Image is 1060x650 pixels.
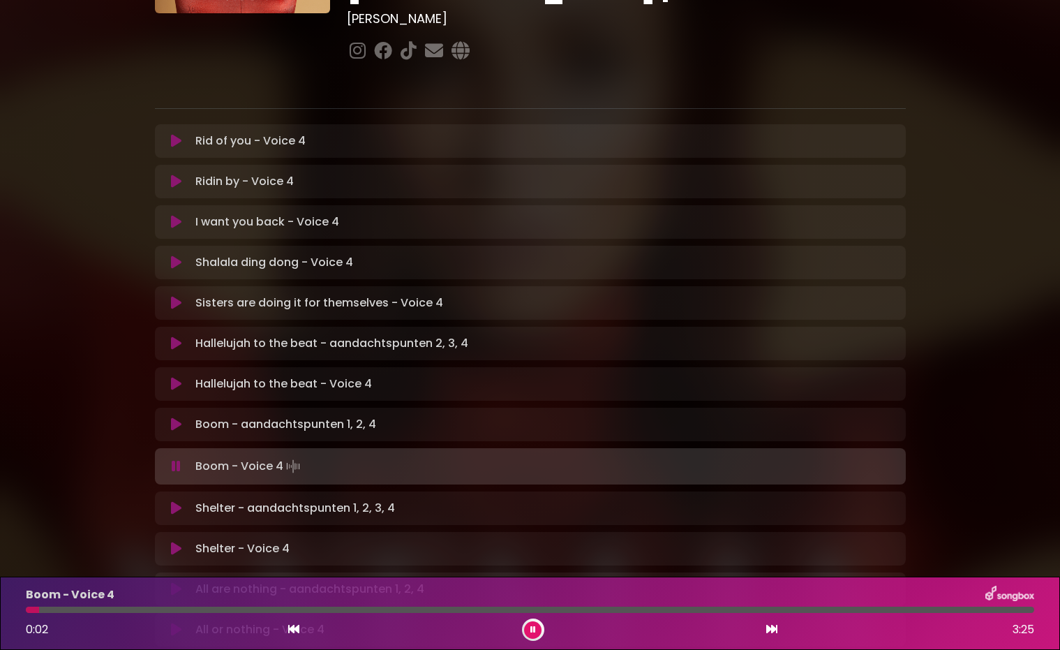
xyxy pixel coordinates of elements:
p: Boom - Voice 4 [26,586,114,603]
span: 3:25 [1013,621,1034,638]
p: Hallelujah to the beat - Voice 4 [195,376,372,392]
p: Sisters are doing it for themselves - Voice 4 [195,295,443,311]
p: Shalala ding dong - Voice 4 [195,254,353,271]
h3: [PERSON_NAME] [347,11,906,27]
p: Boom - Voice 4 [195,457,303,476]
p: Shelter - Voice 4 [195,540,290,557]
p: Shelter - aandachtspunten 1, 2, 3, 4 [195,500,395,517]
span: 0:02 [26,621,48,637]
img: waveform4.gif [283,457,303,476]
p: Hallelujah to the beat - aandachtspunten 2, 3, 4 [195,335,468,352]
p: Ridin by - Voice 4 [195,173,294,190]
img: songbox-logo-white.png [985,586,1034,604]
p: Boom - aandachtspunten 1, 2, 4 [195,416,376,433]
p: I want you back - Voice 4 [195,214,339,230]
p: Rid of you - Voice 4 [195,133,306,149]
